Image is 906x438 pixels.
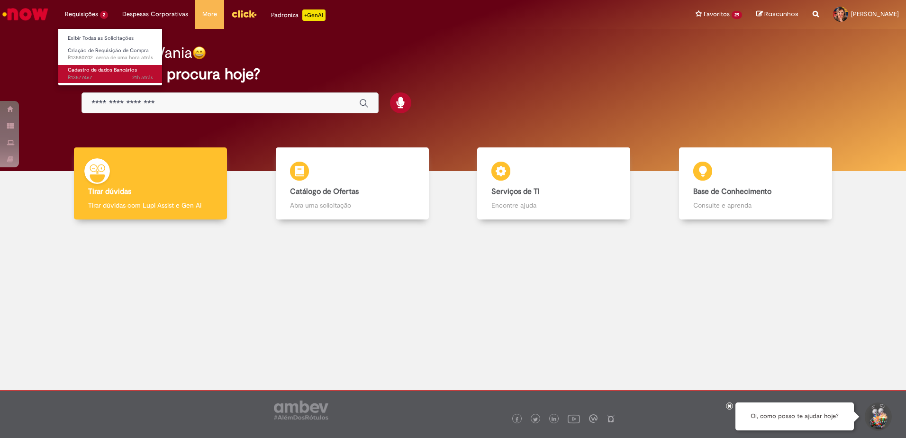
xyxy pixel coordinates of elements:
[290,201,415,210] p: Abra uma solicitação
[252,147,453,220] a: Catálogo de Ofertas Abra uma solicitação
[704,9,730,19] span: Favoritos
[122,9,188,19] span: Despesas Corporativas
[96,54,153,61] time: 30/09/2025 11:00:03
[552,417,556,422] img: logo_footer_linkedin.png
[693,201,818,210] p: Consulte e aprenda
[132,74,153,81] span: 21h atrás
[88,187,131,196] b: Tirar dúvidas
[693,187,771,196] b: Base de Conhecimento
[96,54,153,61] span: cerca de uma hora atrás
[851,10,899,18] span: [PERSON_NAME]
[68,74,153,82] span: R13577467
[58,65,163,82] a: Aberto R13577467 : Cadastro de dados Bancários
[568,412,580,425] img: logo_footer_youtube.png
[271,9,326,21] div: Padroniza
[88,201,213,210] p: Tirar dúvidas com Lupi Assist e Gen Ai
[735,402,854,430] div: Oi, como posso te ajudar hoje?
[132,74,153,81] time: 29/09/2025 14:53:56
[68,54,153,62] span: R13580702
[202,9,217,19] span: More
[82,66,824,82] h2: O que você procura hoje?
[302,9,326,21] p: +GenAi
[863,402,892,431] button: Iniciar Conversa de Suporte
[764,9,798,18] span: Rascunhos
[231,7,257,21] img: click_logo_yellow_360x200.png
[491,201,616,210] p: Encontre ajuda
[515,417,519,422] img: logo_footer_facebook.png
[58,28,163,86] ul: Requisições
[58,46,163,63] a: Aberto R13580702 : Criação de Requisição de Compra
[533,417,538,422] img: logo_footer_twitter.png
[100,11,108,19] span: 2
[192,46,206,60] img: happy-face.png
[607,414,615,423] img: logo_footer_naosei.png
[491,187,540,196] b: Serviços de TI
[290,187,359,196] b: Catálogo de Ofertas
[1,5,50,24] img: ServiceNow
[68,47,149,54] span: Criação de Requisição de Compra
[655,147,857,220] a: Base de Conhecimento Consulte e aprenda
[756,10,798,19] a: Rascunhos
[68,66,137,73] span: Cadastro de dados Bancários
[453,147,655,220] a: Serviços de TI Encontre ajuda
[589,414,598,423] img: logo_footer_workplace.png
[58,33,163,44] a: Exibir Todas as Solicitações
[65,9,98,19] span: Requisições
[732,11,742,19] span: 29
[274,401,328,420] img: logo_footer_ambev_rotulo_gray.png
[50,147,252,220] a: Tirar dúvidas Tirar dúvidas com Lupi Assist e Gen Ai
